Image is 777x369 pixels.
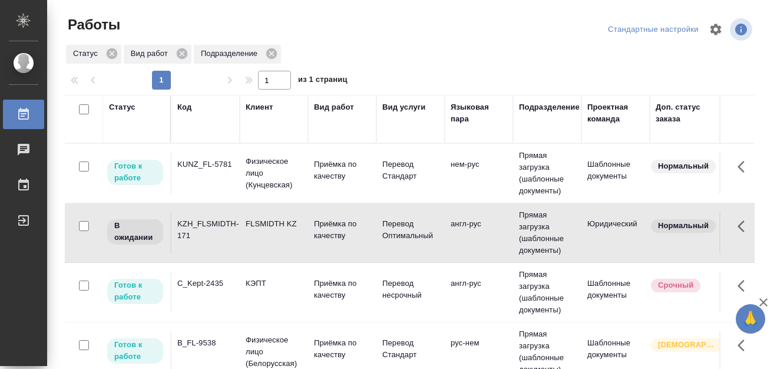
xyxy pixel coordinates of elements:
[314,337,371,361] p: Приёмка по качеству
[445,272,513,313] td: англ-рус
[124,45,191,64] div: Вид работ
[581,272,650,313] td: Шаблонные документы
[519,101,580,113] div: Подразделение
[106,337,164,365] div: Исполнитель может приступить к работе
[66,45,121,64] div: Статус
[581,212,650,253] td: Юридический
[513,263,581,322] td: Прямая загрузка (шаблонные документы)
[246,278,302,289] p: КЭПТ
[658,339,717,351] p: [DEMOGRAPHIC_DATA]
[513,203,581,262] td: Прямая загрузка (шаблонные документы)
[177,218,234,242] div: KZH_FLSMIDTH-171
[382,159,439,182] p: Перевод Стандарт
[445,153,513,194] td: нем-рус
[314,159,371,182] p: Приёмка по качеству
[658,220,709,232] p: Нормальный
[109,101,135,113] div: Статус
[194,45,281,64] div: Подразделение
[445,212,513,253] td: англ-рус
[314,278,371,301] p: Приёмка по качеству
[177,278,234,289] div: C_Kept-2435
[605,21,702,39] div: split button
[65,15,120,34] span: Работы
[658,160,709,172] p: Нормальный
[451,101,507,125] div: Языковая пара
[106,218,164,246] div: Исполнитель назначен, приступать к работе пока рано
[730,18,755,41] span: Посмотреть информацию
[587,101,644,125] div: Проектная команда
[73,48,102,60] p: Статус
[314,101,354,113] div: Вид работ
[246,218,302,230] p: FLSMIDTH KZ
[702,15,730,44] span: Настроить таблицу
[382,218,439,242] p: Перевод Оптимальный
[740,307,761,331] span: 🙏
[581,153,650,194] td: Шаблонные документы
[201,48,262,60] p: Подразделение
[298,73,348,90] span: из 1 страниц
[131,48,172,60] p: Вид работ
[177,101,191,113] div: Код
[177,337,234,349] div: B_FL-9538
[382,278,439,301] p: Перевод несрочный
[736,304,765,334] button: 🙏
[114,220,156,243] p: В ожидании
[730,272,759,300] button: Здесь прячутся важные кнопки
[730,212,759,240] button: Здесь прячутся важные кнопки
[106,278,164,305] div: Исполнитель может приступить к работе
[114,160,156,184] p: Готов к работе
[656,101,718,125] div: Доп. статус заказа
[314,218,371,242] p: Приёмка по качеству
[177,159,234,170] div: KUNZ_FL-5781
[382,101,426,113] div: Вид услуги
[246,156,302,191] p: Физическое лицо (Кунцевская)
[106,159,164,186] div: Исполнитель может приступить к работе
[730,153,759,181] button: Здесь прячутся важные кнопки
[382,337,439,361] p: Перевод Стандарт
[730,331,759,360] button: Здесь прячутся важные кнопки
[114,279,156,303] p: Готов к работе
[513,144,581,203] td: Прямая загрузка (шаблонные документы)
[658,279,693,291] p: Срочный
[246,101,273,113] div: Клиент
[114,339,156,363] p: Готов к работе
